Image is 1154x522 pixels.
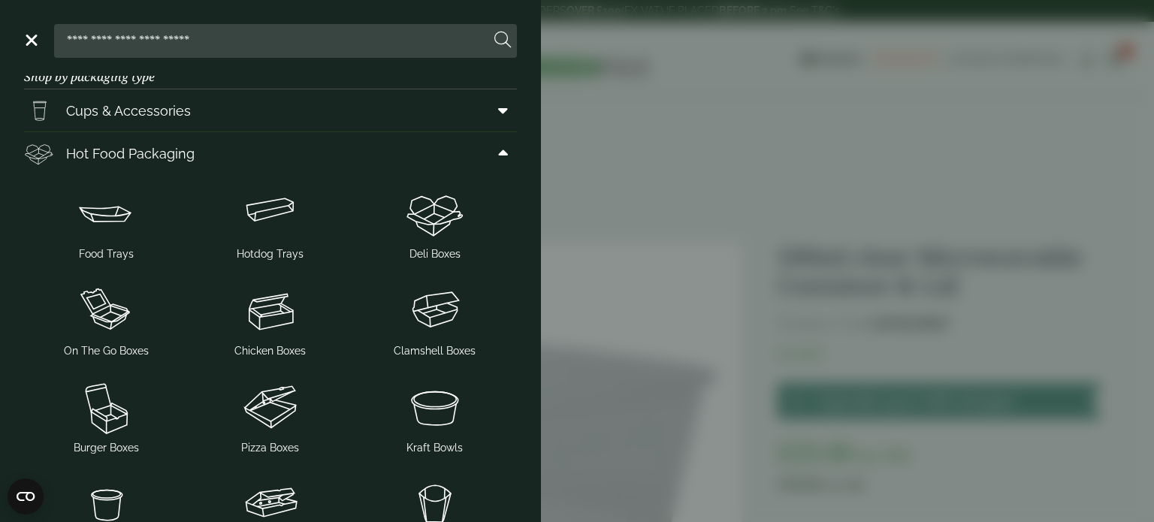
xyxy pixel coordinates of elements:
[406,440,463,456] span: Kraft Bowls
[79,246,134,262] span: Food Trays
[358,183,511,243] img: Deli_box.svg
[30,374,183,459] a: Burger Boxes
[24,138,54,168] img: Deli_box.svg
[358,374,511,459] a: Kraft Bowls
[64,343,149,359] span: On The Go Boxes
[30,280,183,340] img: OnTheGo_boxes.svg
[66,143,195,164] span: Hot Food Packaging
[195,377,347,437] img: Pizza_boxes.svg
[234,343,306,359] span: Chicken Boxes
[358,277,511,362] a: Clamshell Boxes
[195,374,347,459] a: Pizza Boxes
[30,183,183,243] img: Food_tray.svg
[24,132,517,174] a: Hot Food Packaging
[409,246,461,262] span: Deli Boxes
[394,343,476,359] span: Clamshell Boxes
[195,280,347,340] img: Chicken_box-1.svg
[24,89,517,131] a: Cups & Accessories
[30,180,183,265] a: Food Trays
[8,478,44,514] button: Open CMP widget
[24,95,54,125] img: PintNhalf_cup.svg
[241,440,299,456] span: Pizza Boxes
[358,377,511,437] img: SoupNsalad_bowls.svg
[358,180,511,265] a: Deli Boxes
[195,277,347,362] a: Chicken Boxes
[66,101,191,121] span: Cups & Accessories
[74,440,139,456] span: Burger Boxes
[195,183,347,243] img: Hotdog_tray.svg
[30,377,183,437] img: Burger_box.svg
[30,277,183,362] a: On The Go Boxes
[237,246,304,262] span: Hotdog Trays
[358,280,511,340] img: Clamshell_box.svg
[195,180,347,265] a: Hotdog Trays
